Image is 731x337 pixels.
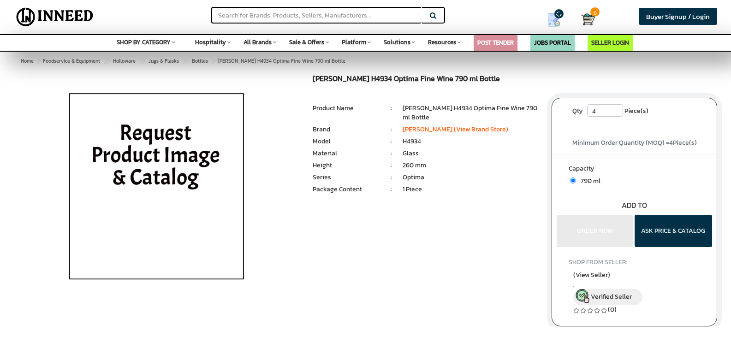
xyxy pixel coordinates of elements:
[49,75,264,305] img: LUIGI BORMIOLI H4934 790ml Fine Wine Bottle
[552,200,717,211] div: ADD TO
[43,57,100,65] span: Foodservice & Equipment
[384,38,410,47] span: Solutions
[380,125,403,134] li: :
[590,7,600,17] span: 0
[113,57,136,65] span: Holloware
[569,164,700,176] label: Capacity
[669,138,673,148] span: 4
[313,149,380,158] li: Material
[572,138,697,148] span: Minimum Order Quantity (MOQ) = Piece(s)
[342,38,366,47] span: Platform
[573,270,695,305] a: (View Seller) , Verified Seller
[37,57,40,65] span: >
[41,57,345,65] span: [PERSON_NAME] H4934 Optima Fine Wine 790 ml Bottle
[591,292,632,302] span: Verified Seller
[428,38,456,47] span: Resources
[534,9,581,30] a: my Quotes
[313,104,380,113] li: Product Name
[380,173,403,182] li: :
[195,38,226,47] span: Hospitality
[639,8,717,25] a: Buyer Signup / Login
[182,55,187,66] span: >
[581,9,588,30] a: Cart 0
[403,161,538,170] li: 260 mm
[190,55,210,66] a: Bottles
[380,137,403,146] li: :
[581,12,595,26] img: Cart
[111,55,137,66] a: Holloware
[41,55,102,66] a: Foodservice & Equipment
[635,215,712,247] button: ASK PRICE & CATALOG
[313,185,380,194] li: Package Content
[380,161,403,170] li: :
[380,149,403,158] li: :
[211,7,422,24] input: Search for Brands, Products, Sellers, Manufacturers...
[624,104,648,118] span: Piece(s)
[139,55,143,66] span: >
[576,289,589,303] img: inneed-verified-seller-icon.png
[477,38,514,47] a: POST TENDER
[149,57,179,65] span: Jugs & Flasks
[403,124,508,134] a: [PERSON_NAME] (View Brand Store)
[19,55,36,66] a: Home
[403,149,538,158] li: Glass
[313,137,380,146] li: Model
[646,11,710,22] span: Buyer Signup / Login
[403,173,538,182] li: Optima
[576,176,600,186] span: 790 ml
[313,75,538,85] h1: [PERSON_NAME] H4934 Optima Fine Wine 790 ml Bottle
[534,38,571,47] a: JOBS PORTAL
[12,6,97,29] img: Inneed.Market
[608,305,617,314] a: (0)
[289,38,324,47] span: Sale & Offers
[380,185,403,194] li: :
[403,104,538,122] li: [PERSON_NAME] H4934 Optima Fine Wine 790 ml Bottle
[244,38,272,47] span: All Brands
[313,125,380,134] li: Brand
[403,137,538,146] li: H4934
[403,185,538,194] li: 1 Piece
[591,38,629,47] a: SELLER LOGIN
[569,259,700,266] h4: SHOP FROM SELLER:
[547,13,561,27] img: Show My Quotes
[117,38,171,47] span: SHOP BY CATEGORY
[573,270,610,280] span: (View Seller)
[192,57,208,65] span: Bottles
[147,55,181,66] a: Jugs & Flasks
[380,104,403,113] li: :
[568,104,587,118] label: Qty
[313,173,380,182] li: Series
[103,55,108,66] span: >
[573,281,695,289] span: ,
[211,55,216,66] span: >
[313,161,380,170] li: Height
